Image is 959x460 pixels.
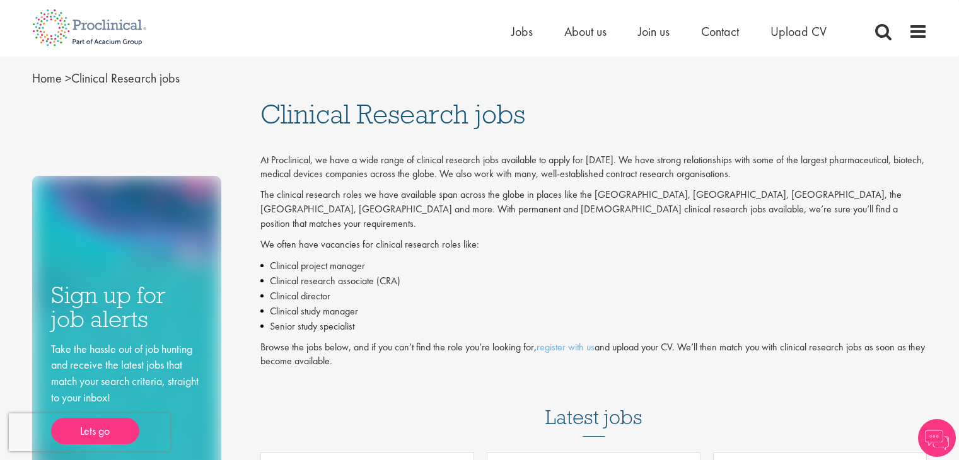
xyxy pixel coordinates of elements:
[260,304,927,319] li: Clinical study manager
[918,419,956,457] img: Chatbot
[260,273,927,289] li: Clinical research associate (CRA)
[638,23,670,40] a: Join us
[51,341,202,445] div: Take the hassle out of job hunting and receive the latest jobs that match your search criteria, s...
[51,283,202,331] h3: Sign up for job alerts
[545,375,642,437] h3: Latest jobs
[9,413,170,451] iframe: reCAPTCHA
[564,23,607,40] a: About us
[537,340,595,354] a: register with us
[260,319,927,334] li: Senior study specialist
[260,153,927,182] p: At Proclinical, we have a wide range of clinical research jobs available to apply for [DATE]. We ...
[260,97,525,131] span: Clinical Research jobs
[260,188,927,231] p: The clinical research roles we have available span across the globe in places like the [GEOGRAPHI...
[260,258,927,273] li: Clinical project manager
[65,70,71,86] span: >
[511,23,533,40] a: Jobs
[701,23,739,40] a: Contact
[260,340,927,369] p: Browse the jobs below, and if you can’t find the role you’re looking for, and upload your CV. We’...
[260,289,927,304] li: Clinical director
[32,70,180,86] span: Clinical Research jobs
[770,23,827,40] a: Upload CV
[32,70,62,86] a: breadcrumb link to Home
[260,238,927,252] p: We often have vacancies for clinical research roles like:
